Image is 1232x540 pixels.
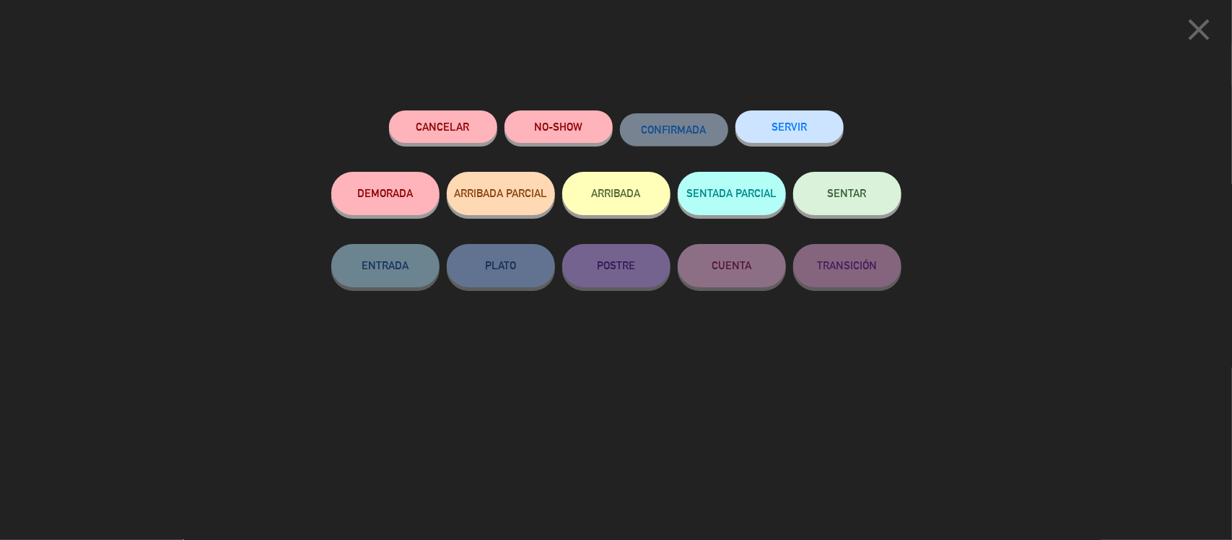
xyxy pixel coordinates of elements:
[447,172,555,215] button: ARRIBADA PARCIAL
[793,172,901,215] button: SENTAR
[331,172,440,215] button: DEMORADA
[562,172,670,215] button: ARRIBADA
[678,172,786,215] button: SENTADA PARCIAL
[678,244,786,287] button: CUENTA
[331,244,440,287] button: ENTRADA
[504,110,613,143] button: NO-SHOW
[1181,12,1217,48] i: close
[389,110,497,143] button: Cancelar
[620,113,728,146] button: CONFIRMADA
[454,187,547,199] span: ARRIBADA PARCIAL
[562,244,670,287] button: POSTRE
[793,244,901,287] button: TRANSICIÓN
[1176,11,1221,53] button: close
[828,187,867,199] span: SENTAR
[735,110,844,143] button: SERVIR
[642,123,707,136] span: CONFIRMADA
[447,244,555,287] button: PLATO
